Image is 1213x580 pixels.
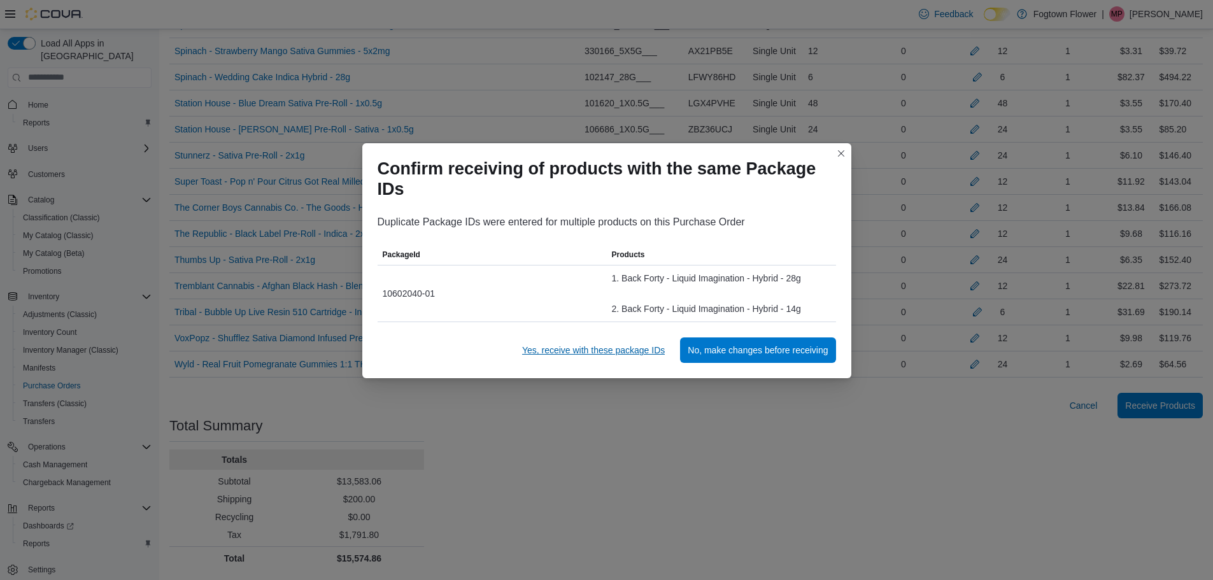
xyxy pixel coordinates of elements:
[383,250,420,260] span: PackageId
[688,344,828,357] span: No, make changes before receiving
[522,344,665,357] span: Yes, receive with these package IDs
[680,337,835,363] button: No, make changes before receiving
[517,337,670,363] button: Yes, receive with these package IDs
[612,250,645,260] span: Products
[612,301,831,316] div: 2. Back Forty - Liquid Imagination - Hybrid - 14g
[378,215,836,230] div: Duplicate Package IDs were entered for multiple products on this Purchase Order
[612,271,831,286] div: 1. Back Forty - Liquid Imagination - Hybrid - 28g
[378,159,826,199] h1: Confirm receiving of products with the same Package IDs
[383,286,436,301] span: 10602040-01
[833,146,849,161] button: Closes this modal window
